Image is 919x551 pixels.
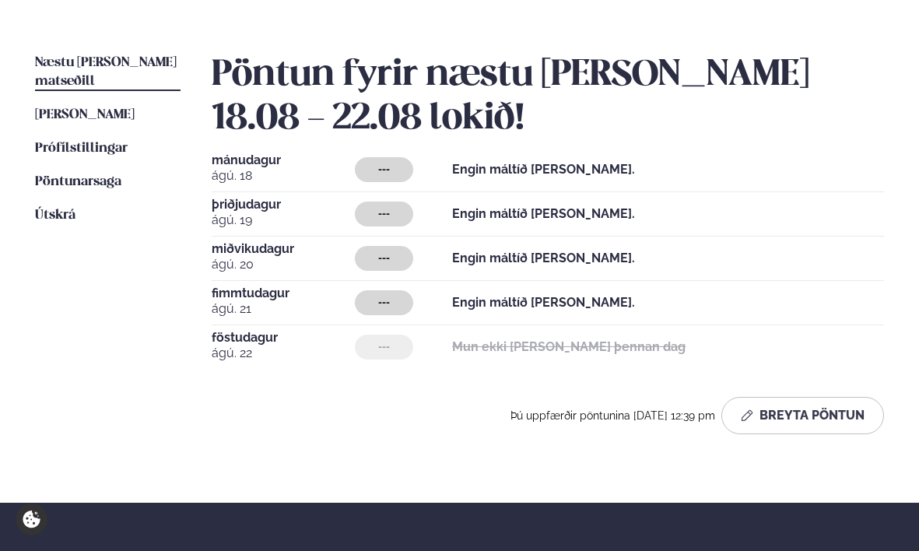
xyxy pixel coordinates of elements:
strong: Engin máltíð [PERSON_NAME]. [452,295,635,310]
strong: Engin máltíð [PERSON_NAME]. [452,206,635,221]
span: fimmtudagur [212,287,356,300]
span: --- [378,341,390,353]
button: Breyta Pöntun [721,397,884,434]
span: ágú. 18 [212,167,356,185]
span: mánudagur [212,154,356,167]
span: Prófílstillingar [35,142,128,155]
span: Pöntunarsaga [35,175,121,188]
a: Pöntunarsaga [35,173,121,191]
a: Prófílstillingar [35,139,128,158]
a: Cookie settings [16,504,47,535]
span: --- [378,297,390,309]
span: Útskrá [35,209,75,222]
span: Þú uppfærðir pöntunina [DATE] 12:39 pm [510,409,715,422]
span: [PERSON_NAME] [35,108,135,121]
span: Næstu [PERSON_NAME] matseðill [35,56,177,88]
h2: Pöntun fyrir næstu [PERSON_NAME] 18.08 - 22.08 lokið! [212,54,885,141]
span: miðvikudagur [212,243,356,255]
span: --- [378,208,390,220]
a: [PERSON_NAME] [35,106,135,125]
span: --- [378,163,390,176]
span: ágú. 20 [212,255,356,274]
span: ágú. 21 [212,300,356,318]
a: Útskrá [35,206,75,225]
span: ágú. 22 [212,344,356,363]
span: ágú. 19 [212,211,356,230]
span: þriðjudagur [212,198,356,211]
strong: Engin máltíð [PERSON_NAME]. [452,162,635,177]
strong: Mun ekki [PERSON_NAME] þennan dag [452,339,686,354]
a: Næstu [PERSON_NAME] matseðill [35,54,181,91]
strong: Engin máltíð [PERSON_NAME]. [452,251,635,265]
span: --- [378,252,390,265]
span: föstudagur [212,332,356,344]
